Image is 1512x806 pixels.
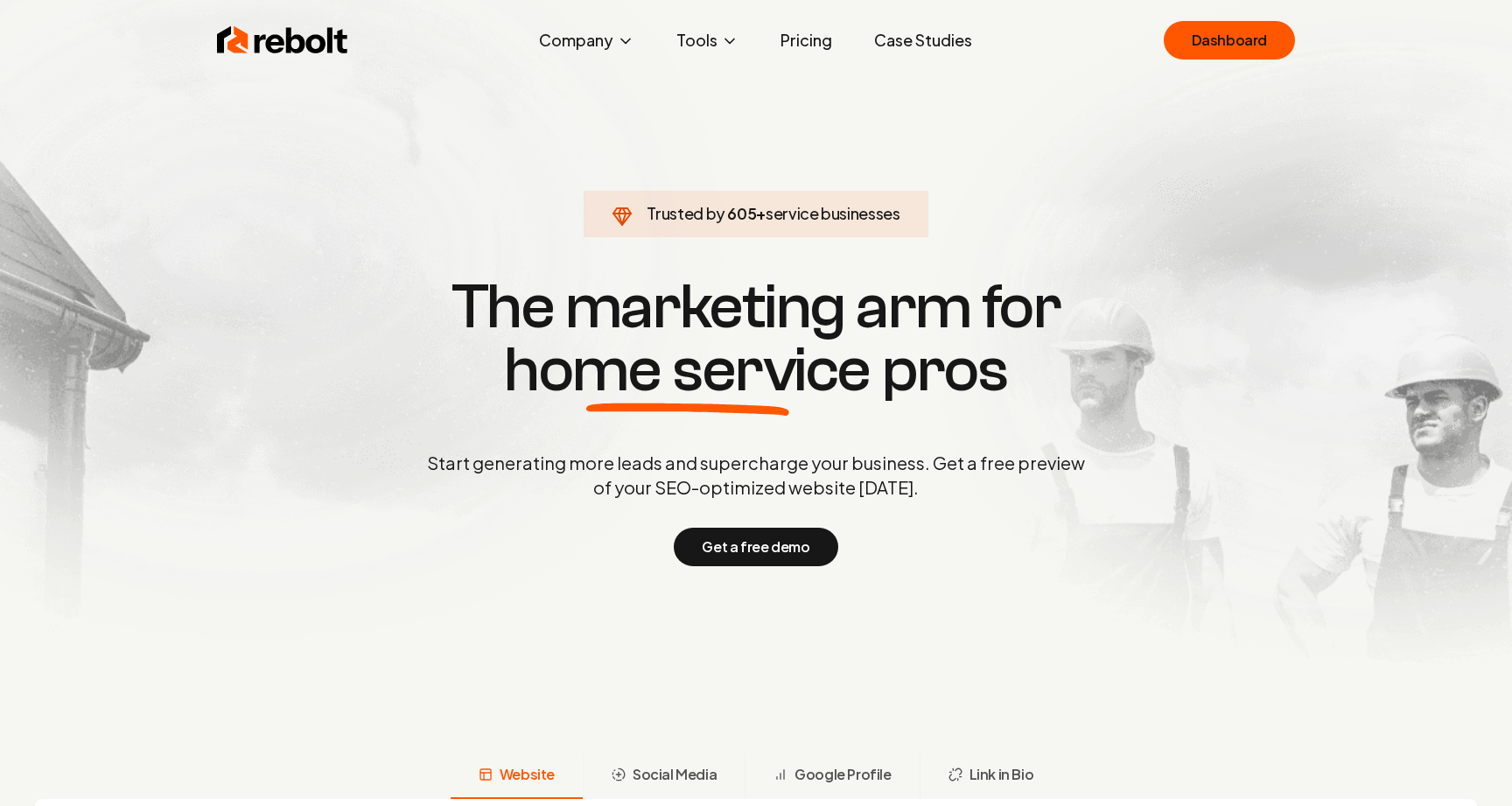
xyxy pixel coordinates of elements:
[745,753,919,799] button: Google Profile
[860,23,986,58] a: Case Studies
[674,528,837,566] button: Get a free demo
[500,764,555,785] span: Website
[217,23,348,58] img: Rebolt Logo
[504,339,871,402] span: home service
[727,201,756,226] span: 605
[969,764,1034,785] span: Link in Bio
[794,764,891,785] span: Google Profile
[662,23,752,58] button: Tools
[647,203,724,223] span: Trusted by
[336,276,1176,402] h1: The marketing arm for pros
[756,203,766,223] span: +
[920,753,1062,799] button: Link in Bio
[423,451,1088,500] p: Start generating more leads and supercharge your business. Get a free preview of your SEO-optimiz...
[766,203,900,223] span: service businesses
[766,23,846,58] a: Pricing
[451,753,583,799] button: Website
[1164,21,1295,60] a: Dashboard
[583,753,745,799] button: Social Media
[525,23,648,58] button: Company
[633,764,717,785] span: Social Media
